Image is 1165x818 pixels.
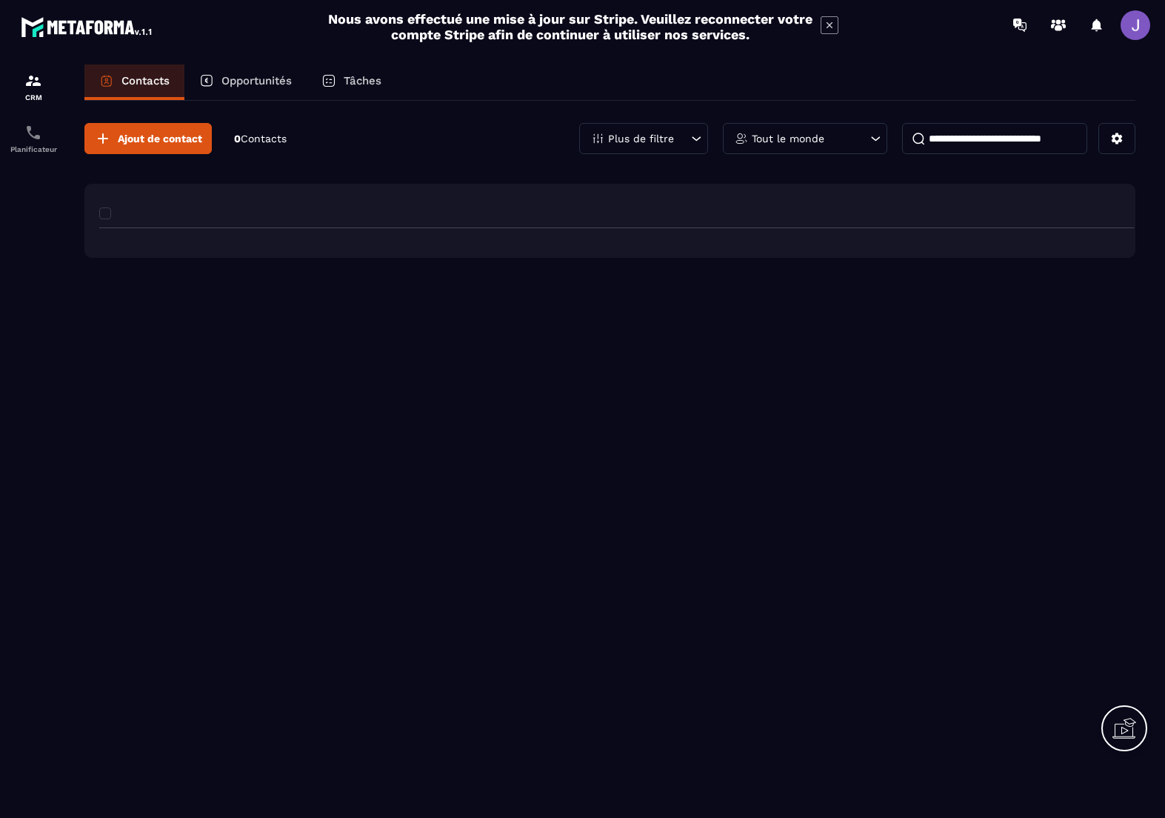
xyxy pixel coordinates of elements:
[4,61,63,113] a: formationformationCRM
[344,74,381,87] p: Tâches
[24,72,42,90] img: formation
[234,132,287,146] p: 0
[221,74,292,87] p: Opportunités
[241,133,287,144] span: Contacts
[84,64,184,100] a: Contacts
[752,133,824,144] p: Tout le monde
[608,133,674,144] p: Plus de filtre
[121,74,170,87] p: Contacts
[184,64,307,100] a: Opportunités
[4,113,63,164] a: schedulerschedulerPlanificateur
[4,145,63,153] p: Planificateur
[4,93,63,102] p: CRM
[24,124,42,142] img: scheduler
[307,64,396,100] a: Tâches
[118,131,202,146] span: Ajout de contact
[327,11,813,42] h2: Nous avons effectué une mise à jour sur Stripe. Veuillez reconnecter votre compte Stripe afin de ...
[84,123,212,154] button: Ajout de contact
[21,13,154,40] img: logo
